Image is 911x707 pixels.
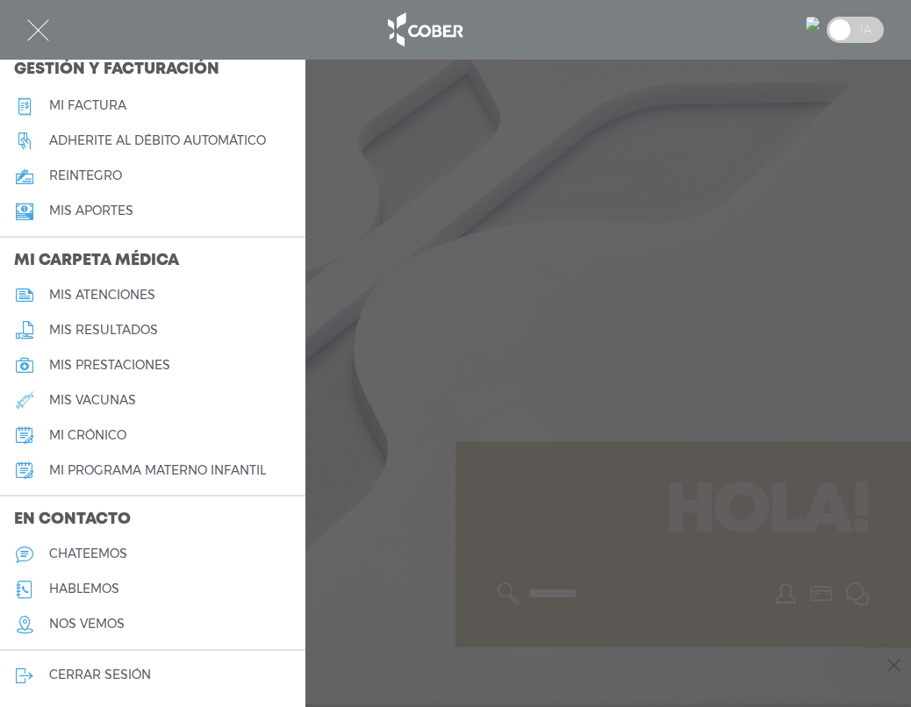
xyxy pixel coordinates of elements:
[49,546,127,561] h5: chateemos
[49,133,266,148] h5: Adherite al débito automático
[806,17,820,31] img: 97
[49,204,133,218] h5: Mis aportes
[378,9,470,51] img: logo_cober_home-white.png
[49,668,151,682] h5: cerrar sesión
[49,393,136,408] h5: mis vacunas
[49,463,266,478] h5: mi programa materno infantil
[49,168,122,183] h5: reintegro
[27,19,49,41] img: Cober_menu-close-white.svg
[49,428,126,443] h5: mi crónico
[49,288,155,303] h5: mis atenciones
[49,98,126,113] h5: Mi factura
[49,617,125,632] h5: nos vemos
[49,358,170,373] h5: mis prestaciones
[49,582,119,596] h5: hablemos
[49,323,158,338] h5: mis resultados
